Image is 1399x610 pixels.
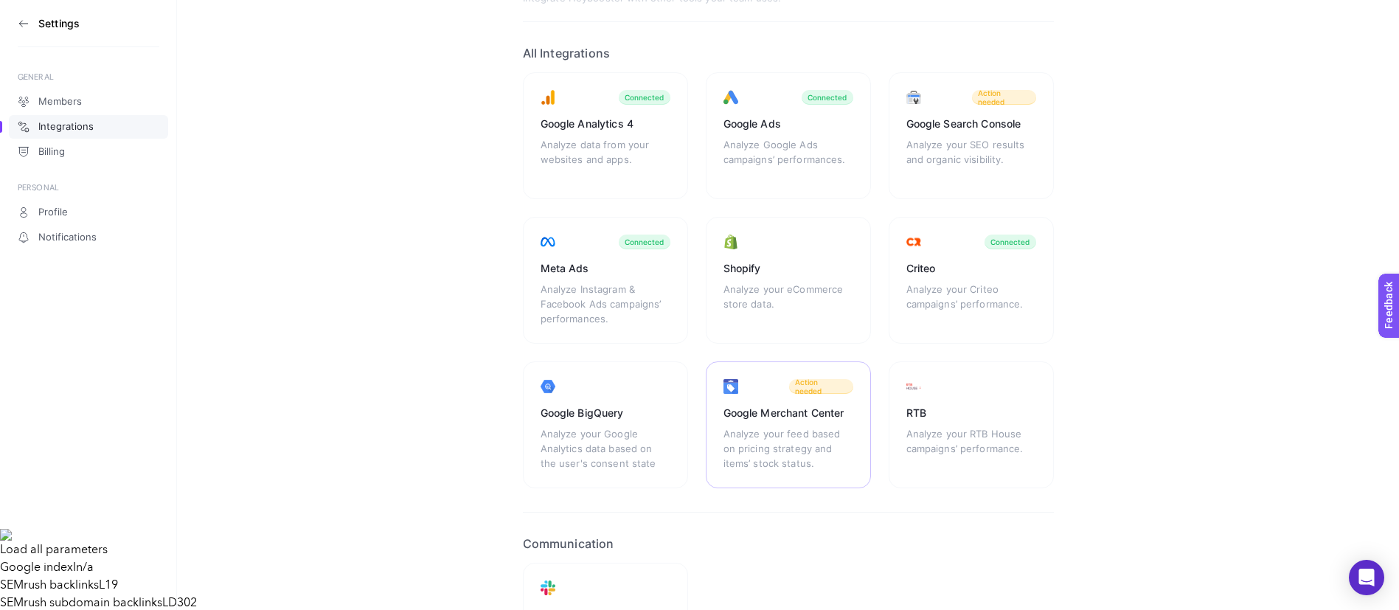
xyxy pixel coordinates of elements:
div: Connected [625,93,664,102]
div: RTB [906,406,1036,420]
div: Criteo [906,261,1036,276]
span: Integrations [38,121,94,133]
span: Action needed [978,89,1030,106]
div: Google Ads [723,117,853,131]
div: Analyze your eCommerce store data. [723,282,853,326]
h3: Settings [38,18,80,30]
span: Members [38,96,82,108]
h2: All Integrations [523,46,1054,60]
span: Action needed [795,378,847,395]
a: Members [9,90,168,114]
div: Meta Ads [541,261,670,276]
div: Google Search Console [906,117,1036,131]
span: Billing [38,146,65,158]
div: Google Analytics 4 [541,117,670,131]
div: Analyze your SEO results and organic visibility. [906,137,1036,181]
div: Google BigQuery [541,406,670,420]
div: Analyze Instagram & Facebook Ads campaigns’ performances. [541,282,670,326]
div: Analyze Google Ads campaigns’ performances. [723,137,853,181]
div: Analyze your Criteo campaigns’ performance. [906,282,1036,326]
div: Analyze data from your websites and apps. [541,137,670,181]
div: Google Merchant Center [723,406,853,420]
div: Analyze your RTB House campaigns’ performance. [906,426,1036,471]
span: Profile [38,207,68,218]
a: Notifications [9,226,168,249]
div: PERSONAL [18,181,159,193]
div: GENERAL [18,71,159,83]
div: Analyze your Google Analytics data based on the user's consent state [541,426,670,471]
div: Connected [990,238,1030,246]
a: Integrations [9,115,168,139]
a: Profile [9,201,168,224]
div: Shopify [723,261,853,276]
div: Connected [808,93,847,102]
a: 302 [177,597,197,609]
div: Open Intercom Messenger [1349,560,1384,595]
div: Connected [625,238,664,246]
h2: Communication [523,536,1054,551]
a: Billing [9,140,168,164]
span: Notifications [38,232,97,243]
span: Feedback [9,4,56,16]
div: Analyze your feed based on pricing strategy and items’ stock status. [723,426,853,471]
